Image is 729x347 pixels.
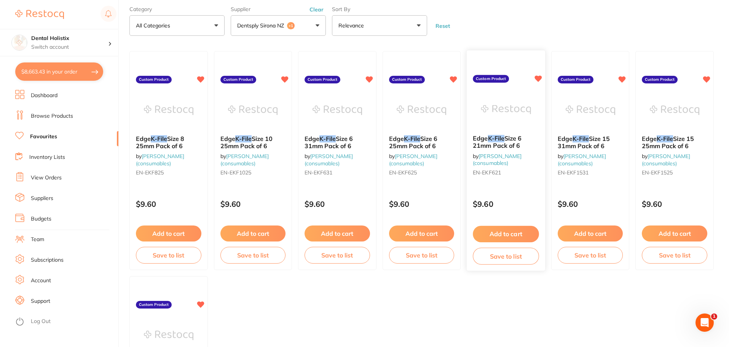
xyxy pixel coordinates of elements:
[220,153,269,166] a: [PERSON_NAME] (consumables)
[473,200,539,209] p: $9.60
[136,135,184,149] span: Size 8 25mm Pack of 6
[558,169,589,176] span: EN-EKF1531
[144,91,193,129] img: Edge K-File Size 8 25mm Pack of 6
[642,76,678,83] label: Custom Product
[30,133,57,141] a: Favourites
[389,225,455,241] button: Add to cart
[473,135,488,142] span: Edge
[136,22,173,29] p: All Categories
[136,153,184,166] a: [PERSON_NAME] (consumables)
[558,76,593,83] label: Custom Product
[473,135,522,150] span: Size 6 21mm Pack of 6
[558,225,623,241] button: Add to cart
[389,135,404,142] span: Edge
[220,247,286,264] button: Save to list
[305,135,353,149] span: Size 6 31mm Pack of 6
[473,169,501,176] span: EN-EKF621
[136,225,201,241] button: Add to cart
[307,6,326,13] button: Clear
[305,76,340,83] label: Custom Product
[31,236,44,243] a: Team
[473,75,509,83] label: Custom Product
[397,91,446,129] img: Edge K-File Size 6 25mm Pack of 6
[151,135,167,142] em: K-File
[305,153,353,166] span: by
[389,200,455,208] p: $9.60
[642,169,673,176] span: EN-EKF1525
[287,22,295,30] span: +1
[220,76,256,83] label: Custom Product
[220,135,286,149] b: Edge K-File Size 10 25mm Pack of 6
[31,195,53,202] a: Suppliers
[136,301,172,309] label: Custom Product
[313,91,362,129] img: Edge K-File Size 6 31mm Pack of 6
[220,135,273,149] span: Size 10 25mm Pack of 6
[129,6,225,12] label: Category
[220,135,235,142] span: Edge
[566,91,615,129] img: Edge K-File Size 15 31mm Pack of 6
[15,316,116,328] button: Log Out
[31,256,64,264] a: Subscriptions
[31,174,62,182] a: View Orders
[338,22,367,29] p: Relevance
[29,154,65,161] a: Inventory Lists
[15,10,64,19] img: Restocq Logo
[31,215,51,223] a: Budgets
[558,135,573,142] span: Edge
[389,135,455,149] b: Edge K-File Size 6 25mm Pack of 6
[573,135,589,142] em: K-File
[31,35,108,42] h4: Dental Holistix
[129,15,225,36] button: All Categories
[481,91,531,129] img: Edge K-File Size 6 21mm Pack of 6
[136,76,172,83] label: Custom Product
[231,6,326,12] label: Supplier
[389,153,437,166] a: [PERSON_NAME] (consumables)
[231,15,326,36] button: Dentsply Sirona NZ+1
[31,277,51,285] a: Account
[31,297,50,305] a: Support
[136,135,201,149] b: Edge K-File Size 8 25mm Pack of 6
[558,247,623,264] button: Save to list
[473,226,539,242] button: Add to cart
[696,313,714,332] iframe: Intercom live chat
[136,169,164,176] span: EN-EKF825
[642,135,694,149] span: Size 15 25mm Pack of 6
[473,153,522,167] span: by
[228,91,278,129] img: Edge K-File Size 10 25mm Pack of 6
[642,153,690,166] a: [PERSON_NAME] (consumables)
[220,200,286,208] p: $9.60
[235,135,252,142] em: K-File
[136,200,201,208] p: $9.60
[305,169,332,176] span: EN-EKF631
[332,6,427,12] label: Sort By
[558,153,606,166] a: [PERSON_NAME] (consumables)
[650,91,699,129] img: Edge K-File Size 15 25mm Pack of 6
[558,135,623,149] b: Edge K-File Size 15 31mm Pack of 6
[642,153,690,166] span: by
[12,35,27,50] img: Dental Holistix
[136,247,201,264] button: Save to list
[305,225,370,241] button: Add to cart
[31,112,73,120] a: Browse Products
[15,6,64,23] a: Restocq Logo
[711,313,717,320] span: 1
[433,22,452,29] button: Reset
[389,135,437,149] span: Size 6 25mm Pack of 6
[558,135,610,149] span: Size 15 31mm Pack of 6
[31,318,51,325] a: Log Out
[220,169,251,176] span: EN-EKF1025
[473,248,539,265] button: Save to list
[319,135,336,142] em: K-File
[642,200,707,208] p: $9.60
[305,153,353,166] a: [PERSON_NAME] (consumables)
[389,76,425,83] label: Custom Product
[31,92,57,99] a: Dashboard
[404,135,420,142] em: K-File
[305,135,370,149] b: Edge K-File Size 6 31mm Pack of 6
[136,153,184,166] span: by
[332,15,427,36] button: Relevance
[220,153,269,166] span: by
[642,135,707,149] b: Edge K-File Size 15 25mm Pack of 6
[389,153,437,166] span: by
[305,200,370,208] p: $9.60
